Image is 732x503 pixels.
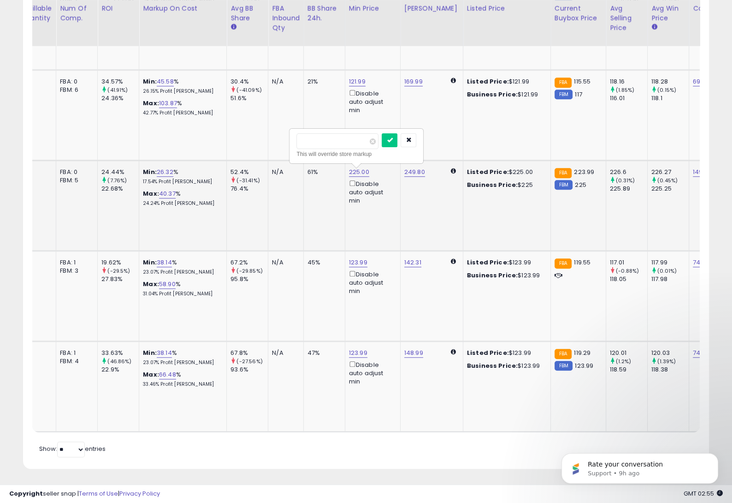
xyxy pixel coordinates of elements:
span: 123.99 [575,361,593,370]
div: $123.99 [467,349,543,357]
small: FBA [555,78,572,88]
div: 118.05 [610,275,647,283]
div: $123.99 [467,258,543,267]
div: % [143,190,219,207]
div: 120.03 [651,349,689,357]
span: 119.55 [574,258,590,267]
b: Business Price: [467,271,518,280]
a: 38.14 [157,348,172,358]
b: Max: [143,99,159,108]
div: Listed Price [467,4,547,13]
div: $225 [467,181,543,189]
div: ROI [101,4,135,13]
a: 121.99 [349,77,366,86]
b: Max: [143,370,159,379]
a: 142.31 [404,258,421,267]
a: 58.90 [159,280,176,289]
a: 66.48 [159,370,176,379]
div: Avg Win Price [651,4,685,23]
small: FBM [555,180,573,190]
small: (0.15%) [657,86,676,94]
a: Privacy Policy [119,489,160,498]
div: $123.99 [467,362,543,370]
div: 95.8% [230,275,268,283]
b: Min: [143,348,157,357]
div: $121.99 [467,90,543,99]
div: N/A [272,349,296,357]
div: FBM: 4 [60,357,90,365]
p: 42.77% Profit [PERSON_NAME] [143,110,219,116]
b: Listed Price: [467,258,509,267]
div: 24.36% [101,94,139,102]
div: N/A [272,168,296,176]
div: FBA: 1 [60,258,90,267]
span: 117 [575,90,582,99]
div: N/A [272,78,296,86]
small: (1.85%) [616,86,634,94]
div: 998 [20,349,49,357]
div: Num of Comp. [60,4,94,23]
div: 976 [20,78,49,86]
div: % [143,99,219,116]
small: (1.2%) [616,358,631,365]
a: 103.87 [159,99,177,108]
div: 21% [307,78,338,86]
a: 123.99 [349,258,367,267]
b: Business Price: [467,180,518,189]
div: Markup on Cost [143,4,223,13]
div: Avg Selling Price [610,4,643,33]
div: $225.00 [467,168,543,176]
div: 24.44% [101,168,139,176]
div: This will override store markup [296,150,416,159]
div: Current Buybox Price [555,4,602,23]
div: 120.01 [610,349,647,357]
small: (-29.5%) [107,267,130,275]
p: 23.07% Profit [PERSON_NAME] [143,269,219,275]
div: Disable auto adjust min [349,179,393,205]
small: (0.31%) [616,177,635,184]
div: 118.28 [651,78,689,86]
a: 148.99 [404,348,423,358]
small: (-29.85%) [236,267,262,275]
p: 24.24% Profit [PERSON_NAME] [143,200,219,207]
div: 117.99 [651,258,689,267]
a: 38.14 [157,258,172,267]
div: Avg BB Share [230,4,264,23]
div: 226.27 [651,168,689,176]
div: 47% [307,349,338,357]
div: % [143,258,219,275]
small: (7.76%) [107,177,127,184]
a: 45.58 [157,77,174,86]
div: % [143,168,219,185]
div: 27.83% [101,275,139,283]
span: 223.99 [574,168,594,176]
div: FBM: 5 [60,176,90,185]
small: (-41.09%) [236,86,261,94]
span: 119.29 [574,348,590,357]
div: 52.4% [230,168,268,176]
div: FBA inbound Qty [272,4,300,33]
a: 149.98 [693,168,712,177]
p: 33.46% Profit [PERSON_NAME] [143,381,219,388]
a: 249.80 [404,168,425,177]
b: Listed Price: [467,168,509,176]
small: FBM [555,361,573,371]
span: Show: entries [39,444,106,453]
div: seller snap | | [9,490,160,498]
small: FBA [555,168,572,178]
small: FBA [555,349,572,359]
small: (46.86%) [107,358,131,365]
div: 22.68% [101,185,139,193]
div: 61% [307,168,338,176]
div: Disable auto adjust min [349,269,393,295]
div: 118.1 [651,94,689,102]
div: $121.99 [467,78,543,86]
b: Business Price: [467,90,518,99]
div: [PERSON_NAME] [404,4,459,13]
b: Min: [143,77,157,86]
div: 994 [20,258,49,267]
small: Avg BB Share. [230,23,236,31]
div: Cost [693,4,715,13]
div: % [143,280,219,297]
